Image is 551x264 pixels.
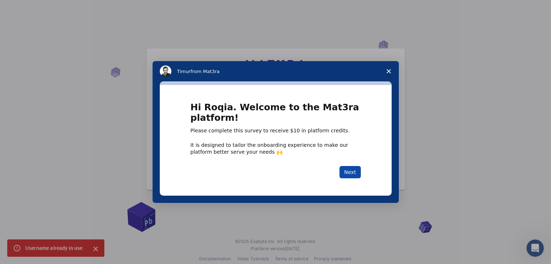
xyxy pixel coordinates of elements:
[177,69,191,74] span: Timur
[339,166,361,178] button: Next
[160,65,171,77] img: Profile image for Timur
[14,5,41,12] span: Support
[191,102,361,127] h1: Hi Roqia. Welcome to the Mat3ra platform!
[379,61,399,81] span: Close survey
[191,127,361,135] div: Please complete this survey to receive $10 in platform credits.
[191,142,361,155] div: It is designed to tailor the onboarding experience to make our platform better serve your needs 🙌
[191,69,220,74] span: from Mat3ra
